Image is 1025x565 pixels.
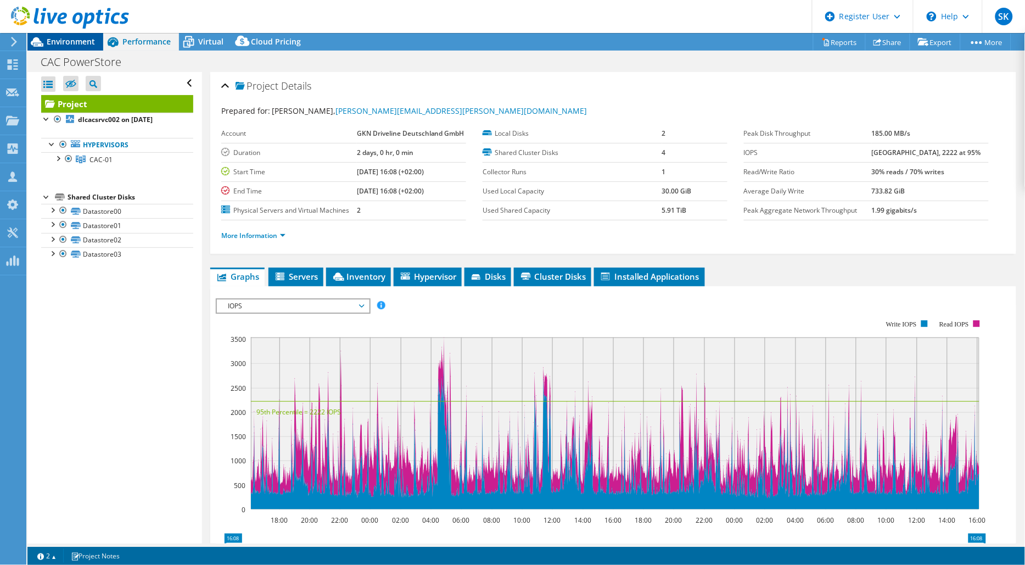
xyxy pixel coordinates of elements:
b: 1 [662,167,666,176]
b: 1.99 gigabits/s [872,206,917,215]
label: Collector Runs [483,167,662,178]
label: Peak Aggregate Network Throughput [744,205,872,216]
span: Hypervisor [399,271,456,282]
text: 00:00 [726,516,743,525]
text: 00:00 [361,516,378,525]
a: dlcacsrvc002 on [DATE] [41,113,193,127]
b: [DATE] 16:08 (+02:00) [357,167,424,176]
label: IOPS [744,147,872,158]
text: 18:00 [271,516,288,525]
b: 30.00 GiB [662,186,692,196]
text: 3000 [231,359,246,368]
text: 02:00 [756,516,773,525]
b: 185.00 MB/s [872,129,911,138]
b: 5.91 TiB [662,206,687,215]
text: 95th Percentile = 2222 IOPS [256,407,341,417]
a: Datastore00 [41,204,193,218]
text: 06:00 [452,516,469,525]
a: Datastore02 [41,233,193,247]
span: Performance [122,36,171,47]
b: GKN Driveline Deutschland GmbH [357,129,464,138]
text: 10:00 [877,516,894,525]
text: 16:00 [968,516,985,525]
b: 2 days, 0 hr, 0 min [357,148,413,157]
text: 12:00 [544,516,561,525]
span: Servers [274,271,318,282]
text: 3500 [231,335,246,344]
b: [GEOGRAPHIC_DATA], 2222 at 95% [872,148,981,157]
text: 08:00 [847,516,864,525]
label: Start Time [221,167,357,178]
span: Cluster Disks [519,271,586,282]
text: 16:00 [604,516,621,525]
a: CAC-01 [41,152,193,167]
span: Environment [47,36,95,47]
a: Project [41,95,193,113]
text: 20:00 [301,516,318,525]
span: Virtual [198,36,223,47]
label: Used Shared Capacity [483,205,662,216]
span: IOPS [222,300,363,313]
h1: CAC PowerStore [36,56,138,68]
span: SK [995,8,1013,25]
span: Project [236,81,278,92]
b: 2 [357,206,361,215]
text: 2000 [231,408,246,417]
text: 0 [242,505,245,514]
label: Duration [221,147,357,158]
text: 04:00 [787,516,804,525]
a: More [960,34,1011,51]
text: 14:00 [574,516,591,525]
a: Datastore01 [41,218,193,232]
text: 22:00 [331,516,348,525]
a: [PERSON_NAME][EMAIL_ADDRESS][PERSON_NAME][DOMAIN_NAME] [335,106,587,116]
text: 1500 [231,432,246,441]
label: Prepared for: [221,106,270,116]
text: 500 [234,481,245,490]
text: Write IOPS [886,320,917,328]
label: Average Daily Write [744,186,872,197]
a: Reports [813,34,866,51]
a: 2 [30,549,64,563]
label: Read/Write Ratio [744,167,872,178]
a: More Information [221,231,285,240]
text: Read IOPS [939,320,969,328]
b: dlcacsrvc002 on [DATE] [78,115,153,124]
text: 14:00 [938,516,955,525]
text: 04:00 [422,516,439,525]
a: Share [865,34,910,51]
svg: \n [927,12,937,21]
text: 08:00 [483,516,500,525]
b: [DATE] 16:08 (+02:00) [357,186,424,196]
span: Cloud Pricing [251,36,301,47]
text: 12:00 [908,516,925,525]
a: Datastore03 [41,247,193,262]
div: Shared Cluster Disks [68,191,193,204]
label: Local Disks [483,128,662,139]
span: Graphs [216,271,259,282]
label: End Time [221,186,357,197]
text: 02:00 [392,516,409,525]
label: Used Local Capacity [483,186,662,197]
span: Disks [470,271,506,282]
span: CAC-01 [89,155,113,164]
text: 22:00 [696,516,713,525]
a: Export [910,34,961,51]
label: Account [221,128,357,139]
label: Physical Servers and Virtual Machines [221,205,357,216]
text: 2500 [231,384,246,393]
text: 06:00 [817,516,834,525]
text: 20:00 [665,516,682,525]
span: [PERSON_NAME], [272,106,587,116]
a: Hypervisors [41,138,193,152]
b: 4 [662,148,666,157]
span: Details [281,79,311,92]
b: 733.82 GiB [872,186,905,196]
span: Inventory [332,271,385,282]
text: 10:00 [513,516,530,525]
a: Project Notes [63,549,127,563]
span: Installed Applications [600,271,699,282]
b: 2 [662,129,666,138]
label: Shared Cluster Disks [483,147,662,158]
text: 1000 [231,456,246,466]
